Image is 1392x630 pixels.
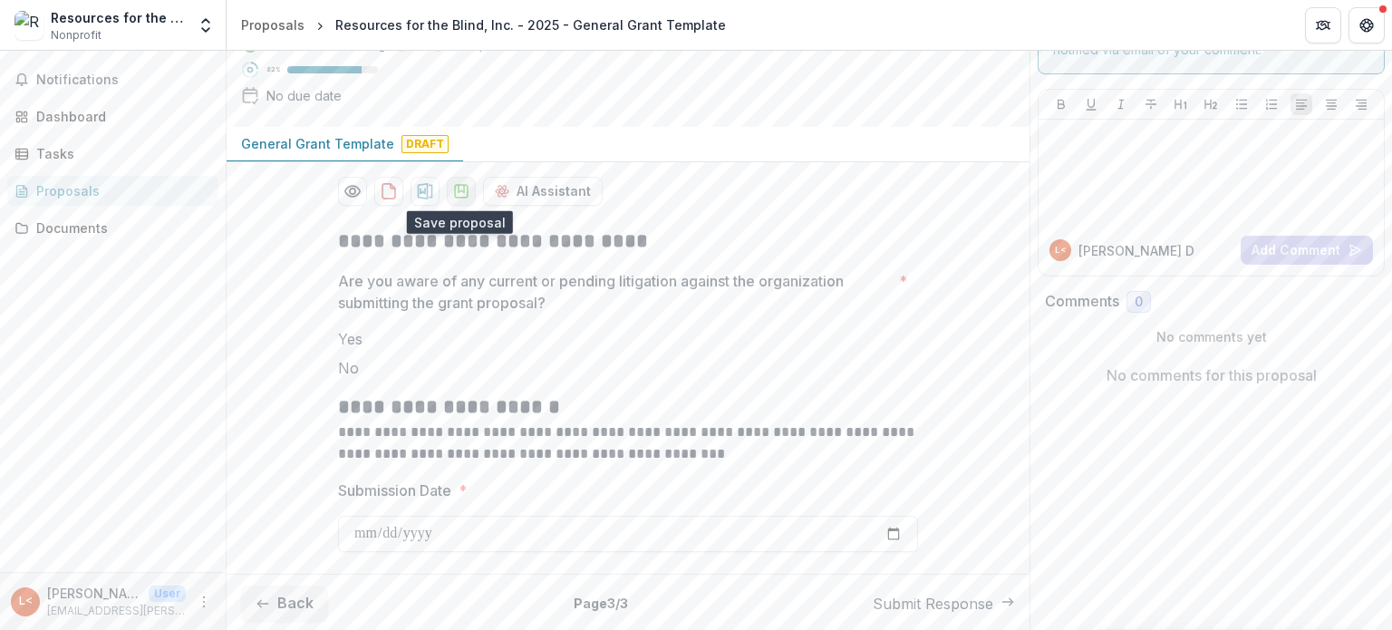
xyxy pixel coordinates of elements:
div: Documents [36,218,204,237]
a: Tasks [7,139,218,169]
button: Open entity switcher [193,7,218,44]
button: Add Comment [1241,236,1373,265]
p: [PERSON_NAME] D [1078,241,1194,260]
img: Resources for the Blind, Inc. [14,11,43,40]
span: Notifications [36,73,211,88]
button: Heading 1 [1170,93,1192,115]
button: Align Center [1320,93,1342,115]
div: Lorinda De Vera-Ang <rbi.lorinda@gmail.com> <rbi.lorinda@gmail.com> [19,596,33,607]
div: Proposals [241,15,304,34]
button: Align Left [1290,93,1312,115]
button: download-proposal [374,177,403,206]
a: Dashboard [7,102,218,131]
div: Dashboard [36,107,204,126]
nav: breadcrumb [234,12,733,38]
button: AI Assistant [483,177,603,206]
button: Bold [1050,93,1072,115]
button: Bullet List [1231,93,1252,115]
p: No comments for this proposal [1107,364,1317,386]
a: Proposals [234,12,312,38]
button: Heading 2 [1200,93,1222,115]
button: More [193,591,215,613]
span: Nonprofit [51,27,101,44]
button: Ordered List [1261,93,1282,115]
p: General Grant Template [241,134,394,153]
p: 82 % [266,63,280,76]
div: No due date [266,86,342,105]
button: Align Right [1350,93,1372,115]
button: Preview fddc6fb1-b347-4393-a718-1db26bed51db-0.pdf [338,177,367,206]
span: Yes [338,330,362,348]
button: Back [241,586,328,622]
div: Resources for the Blind, Inc. [51,8,186,27]
button: Notifications [7,65,218,94]
p: [PERSON_NAME]-Ang <[EMAIL_ADDRESS][PERSON_NAME][DOMAIN_NAME]> <[DOMAIN_NAME][EMAIL_ADDRESS][PERSO... [47,584,141,603]
div: Lorinda De Vera-Ang <rbi.lorinda@gmail.com> <rbi.lorinda@gmail.com> [1055,246,1067,255]
div: Proposals [36,181,204,200]
button: Underline [1080,93,1102,115]
a: Documents [7,213,218,243]
p: User [149,586,186,602]
a: Proposals [7,176,218,206]
p: Submission Date [338,480,451,501]
h2: Comments [1045,293,1119,310]
p: [EMAIL_ADDRESS][PERSON_NAME][DOMAIN_NAME] [47,603,186,619]
button: download-proposal [447,177,476,206]
span: No [338,359,359,377]
button: Strike [1140,93,1162,115]
button: Submit Response [873,593,1015,615]
div: Resources for the Blind, Inc. - 2025 - General Grant Template [335,15,726,34]
p: No comments yet [1045,327,1377,346]
span: 0 [1135,295,1143,310]
div: Tasks [36,144,204,163]
p: Are you aware of any current or pending litigation against the organization submitting the grant ... [338,270,892,314]
p: Page 3 / 3 [574,594,628,613]
button: Partners [1305,7,1341,44]
button: download-proposal [411,177,440,206]
button: Get Help [1348,7,1385,44]
span: Draft [401,135,449,153]
button: Italicize [1110,93,1132,115]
